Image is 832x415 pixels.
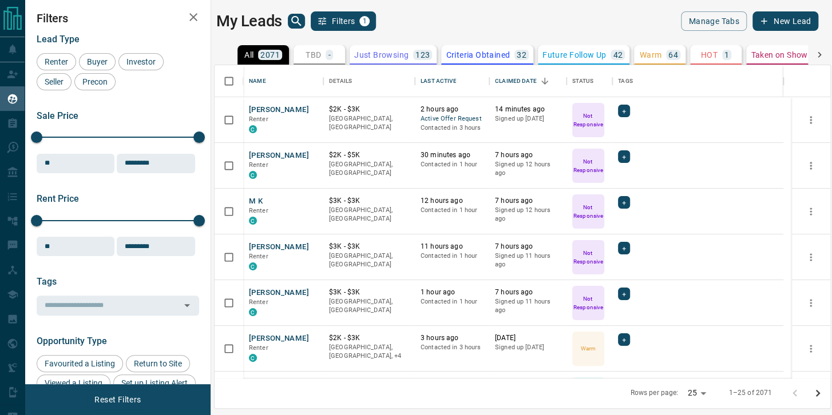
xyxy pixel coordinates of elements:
span: + [622,242,626,254]
p: Signed up 11 hours ago [495,297,561,315]
button: [PERSON_NAME] [249,333,309,344]
div: + [618,242,630,254]
p: Criteria Obtained [446,51,510,59]
p: 32 [517,51,526,59]
span: Lead Type [37,34,80,45]
span: Opportunity Type [37,336,107,346]
p: 7 hours ago [495,288,561,297]
p: 30 minutes ago [421,150,484,160]
div: + [618,150,630,163]
div: Claimed Date [489,65,566,97]
div: Name [249,65,266,97]
div: Viewed a Listing [37,374,110,392]
span: Seller [41,77,68,86]
button: [PERSON_NAME] [249,288,309,298]
span: + [622,334,626,345]
div: Status [572,65,593,97]
p: 1 hour ago [421,288,484,297]
p: $3K - $3K [329,242,409,252]
p: Contacted in 1 hour [421,160,484,169]
span: + [622,105,626,117]
span: Renter [249,344,268,352]
p: Signed up [DATE] [495,114,561,123]
span: Renter [249,298,268,306]
p: [GEOGRAPHIC_DATA], [GEOGRAPHIC_DATA] [329,114,409,132]
span: Favourited a Listing [41,359,119,368]
div: condos.ca [249,171,257,179]
span: Renter [41,57,72,66]
span: + [622,288,626,300]
p: 14 minutes ago [495,105,561,114]
span: Precon [78,77,112,86]
p: TBD [306,51,321,59]
div: condos.ca [249,354,257,362]
p: Taken on Showings [751,51,823,59]
span: Tags [37,276,57,287]
span: Sale Price [37,110,78,121]
p: 1–25 of 2071 [728,388,772,398]
div: Tags [612,65,783,97]
button: Filters1 [311,11,377,31]
div: Details [323,65,415,97]
p: 7 hours ago [495,196,561,206]
button: Manage Tabs [681,11,746,31]
p: Not Responsive [573,203,603,220]
p: Warm [640,51,662,59]
p: Signed up 11 hours ago [495,252,561,269]
div: 25 [683,385,710,401]
p: [DATE] [495,333,561,343]
p: 42 [613,51,623,59]
p: Contacted in 1 hour [421,252,484,261]
p: Not Responsive [573,157,603,174]
div: Precon [74,73,116,90]
p: 3 hours ago [421,333,484,343]
span: + [622,197,626,208]
span: Set up Listing Alert [117,378,192,388]
div: + [618,288,630,300]
p: [GEOGRAPHIC_DATA], [GEOGRAPHIC_DATA] [329,160,409,178]
h2: Filters [37,11,199,25]
p: 2 hours ago [421,105,484,114]
p: Warm [581,344,596,353]
div: Buyer [79,53,116,70]
p: Contacted in 3 hours [421,123,484,133]
div: Favourited a Listing [37,355,123,372]
span: Rent Price [37,193,79,204]
p: [GEOGRAPHIC_DATA], [GEOGRAPHIC_DATA] [329,252,409,269]
p: All [244,51,253,59]
span: Return to Site [130,359,186,368]
button: more [802,111,819,129]
div: + [618,105,630,117]
p: Contacted in 1 hour [421,206,484,215]
div: + [618,333,630,346]
button: more [802,157,819,174]
div: condos.ca [249,308,257,316]
span: Investor [122,57,160,66]
button: Sort [537,73,553,89]
p: Not Responsive [573,294,603,312]
p: $3K - $3K [329,288,409,297]
button: [PERSON_NAME] [249,150,309,161]
p: [GEOGRAPHIC_DATA], [GEOGRAPHIC_DATA] [329,206,409,224]
p: Rows per page: [630,388,678,398]
button: Open [179,297,195,313]
span: Renter [249,115,268,123]
p: $2K - $5K [329,150,409,160]
p: Not Responsive [573,249,603,266]
p: - [328,51,330,59]
button: more [802,249,819,266]
span: Renter [249,207,268,214]
div: Return to Site [126,355,190,372]
div: Renter [37,53,76,70]
div: Last Active [415,65,489,97]
div: Seller [37,73,72,90]
div: Status [566,65,612,97]
h1: My Leads [216,12,282,30]
div: condos.ca [249,262,257,270]
p: Just Browsing [354,51,409,59]
p: 2071 [260,51,280,59]
button: [PERSON_NAME] [249,242,309,253]
p: Contacted in 1 hour [421,297,484,306]
button: more [802,340,819,357]
p: Not Responsive [573,111,603,129]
